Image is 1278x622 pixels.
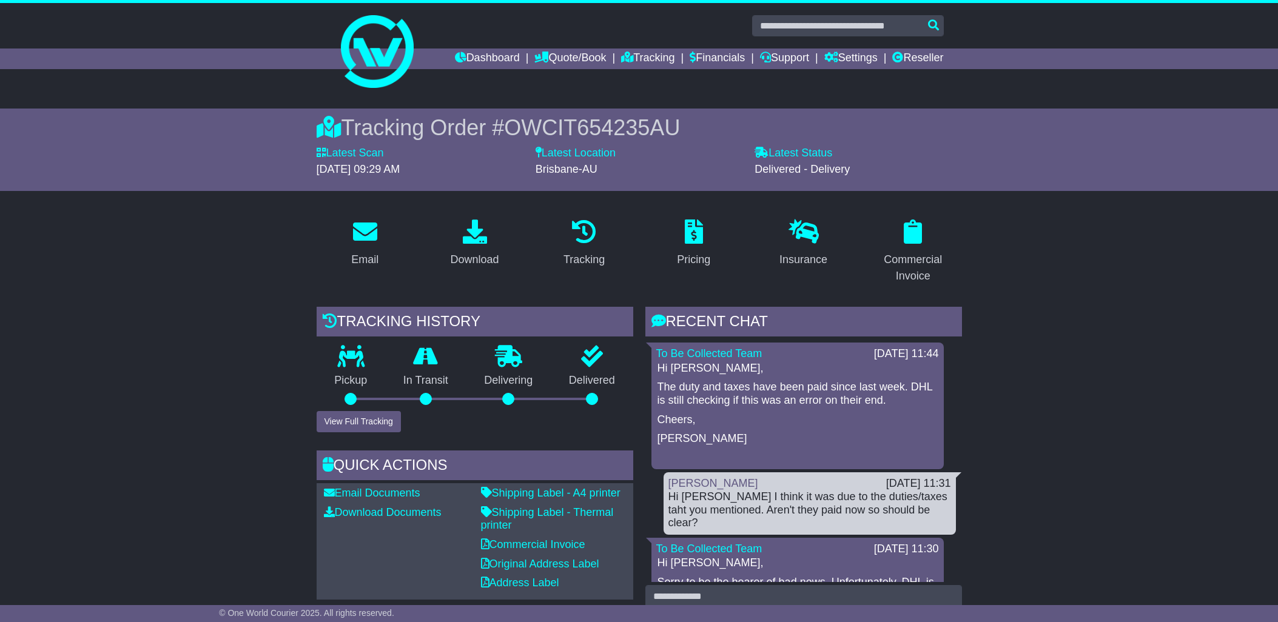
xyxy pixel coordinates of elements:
[886,477,951,490] div: [DATE] 11:31
[481,577,559,589] a: Address Label
[760,48,809,69] a: Support
[892,48,943,69] a: Reseller
[779,252,827,268] div: Insurance
[504,115,680,140] span: OWCIT654235AU
[481,506,614,532] a: Shipping Label - Thermal printer
[481,558,599,570] a: Original Address Label
[442,215,506,272] a: Download
[657,413,938,427] p: Cheers,
[824,48,878,69] a: Settings
[657,432,938,446] p: [PERSON_NAME]
[690,48,745,69] a: Financials
[481,487,621,499] a: Shipping Label - A4 printer
[872,252,954,284] div: Commercial Invoice
[772,215,835,272] a: Insurance
[324,506,442,518] a: Download Documents
[864,215,962,289] a: Commercial Invoice
[874,347,939,361] div: [DATE] 11:44
[755,147,832,160] label: Latest Status
[324,487,420,499] a: Email Documents
[563,252,605,268] div: Tracking
[534,48,606,69] a: Quote/Book
[317,163,400,175] span: [DATE] 09:29 AM
[536,163,597,175] span: Brisbane-AU
[317,411,401,432] button: View Full Tracking
[556,215,613,272] a: Tracking
[677,252,710,268] div: Pricing
[656,543,762,555] a: To Be Collected Team
[657,381,938,407] p: The duty and taxes have been paid since last week. DHL is still checking if this was an error on ...
[551,374,633,387] p: Delivered
[450,252,499,268] div: Download
[657,362,938,375] p: Hi [PERSON_NAME],
[455,48,520,69] a: Dashboard
[466,374,551,387] p: Delivering
[645,307,962,339] div: RECENT CHAT
[621,48,674,69] a: Tracking
[481,538,585,550] a: Commercial Invoice
[317,450,633,483] div: Quick Actions
[669,215,718,272] a: Pricing
[656,347,762,359] a: To Be Collected Team
[351,252,378,268] div: Email
[317,307,633,339] div: Tracking history
[343,215,386,272] a: Email
[657,557,938,570] p: Hi [PERSON_NAME],
[657,576,938,615] p: Sorry to be the bearer of bad news. Unfortunately, DHL is still checking with their Brisbane depo...
[874,543,939,556] div: [DATE] 11:30
[668,477,758,489] a: [PERSON_NAME]
[385,374,466,387] p: In Transit
[536,147,616,160] label: Latest Location
[668,490,951,530] div: Hi [PERSON_NAME] I think it was due to the duties/taxes taht you mentioned. Aren't they paid now ...
[317,147,384,160] label: Latest Scan
[317,374,386,387] p: Pickup
[317,115,962,141] div: Tracking Order #
[219,608,394,618] span: © One World Courier 2025. All rights reserved.
[755,163,850,175] span: Delivered - Delivery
